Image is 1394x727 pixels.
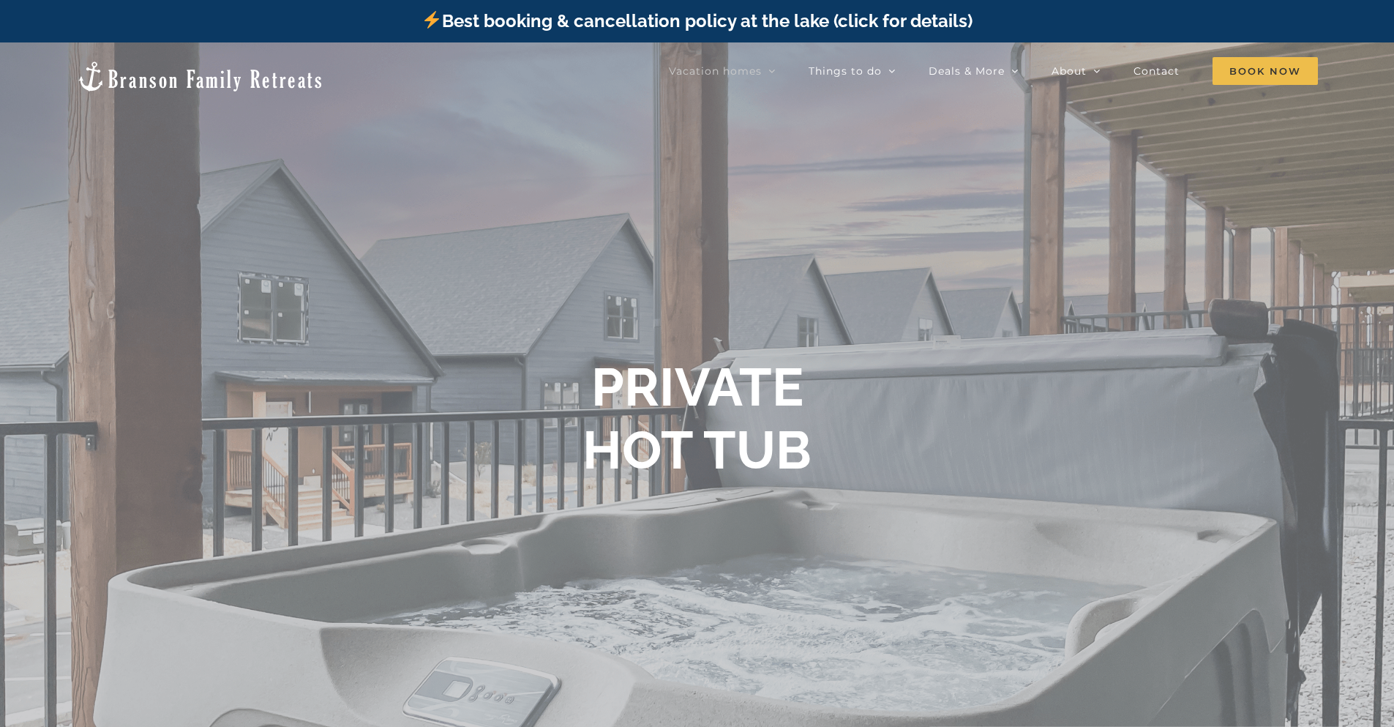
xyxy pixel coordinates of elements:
span: Things to do [809,66,882,76]
span: Contact [1133,66,1180,76]
img: Branson Family Retreats Logo [76,60,324,93]
span: Book Now [1213,57,1318,85]
a: Things to do [809,56,896,86]
a: Contact [1133,56,1180,86]
a: Vacation homes [669,56,776,86]
span: Deals & More [929,66,1005,76]
a: About [1052,56,1101,86]
img: ⚡️ [423,11,441,29]
span: About [1052,66,1087,76]
a: Book Now [1213,56,1318,86]
span: Vacation homes [669,66,762,76]
a: Best booking & cancellation policy at the lake (click for details) [421,10,972,31]
a: Deals & More [929,56,1019,86]
nav: Main Menu [669,56,1318,86]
